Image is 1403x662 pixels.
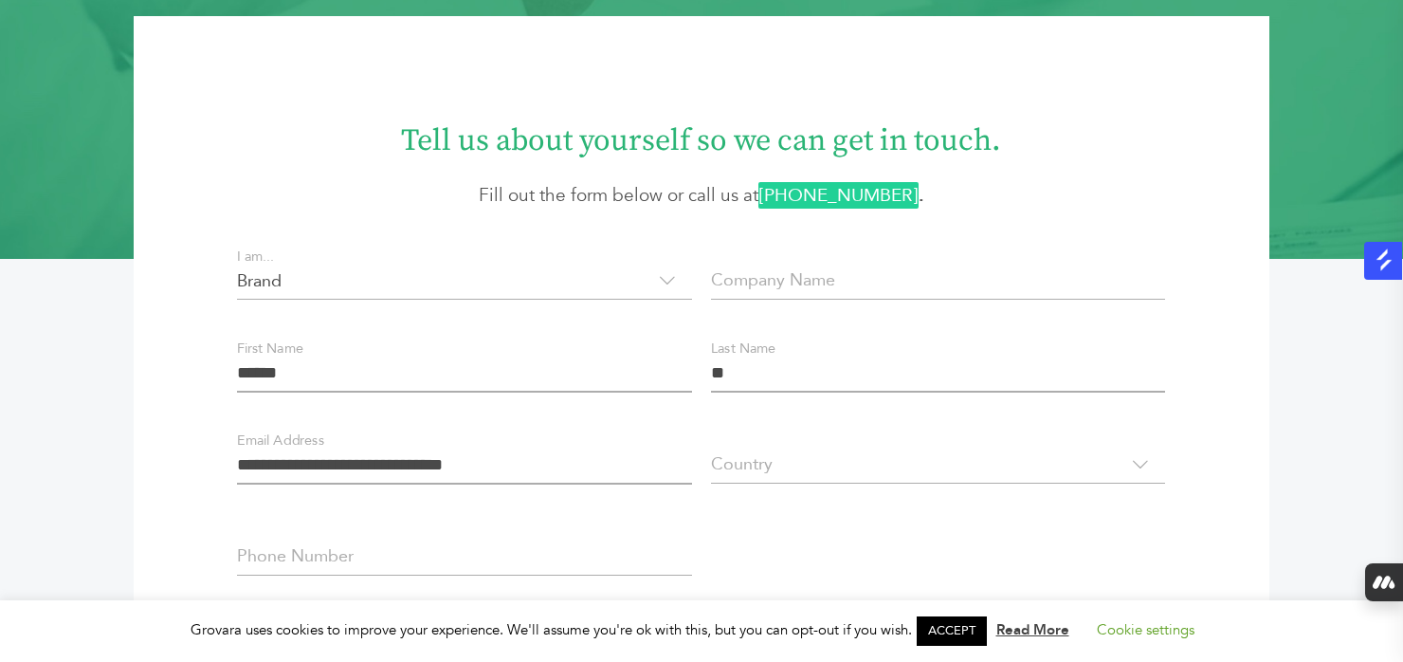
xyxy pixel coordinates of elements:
[237,339,303,359] label: First Name
[758,182,919,209] a: [PHONE_NUMBER]
[1373,248,1395,271] img: salesgear logo
[917,616,987,646] a: ACCEPT
[711,267,835,293] label: Company Name
[1097,620,1194,639] a: Cookie settings
[237,543,354,569] label: Phone Number
[191,620,1213,639] span: Grovara uses cookies to improve your experience. We'll assume you're ok with this, but you can op...
[237,262,691,300] span: Brand
[758,183,924,208] strong: .
[237,247,274,267] label: I am...
[711,339,775,359] label: Last Name
[237,431,324,451] label: Email Address
[996,620,1069,639] a: Read More
[191,107,1213,162] h1: Tell us about yourself so we can get in touch.
[191,182,1213,210] p: Fill out the form below or call us at
[759,183,918,208] span: [PHONE_NUMBER]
